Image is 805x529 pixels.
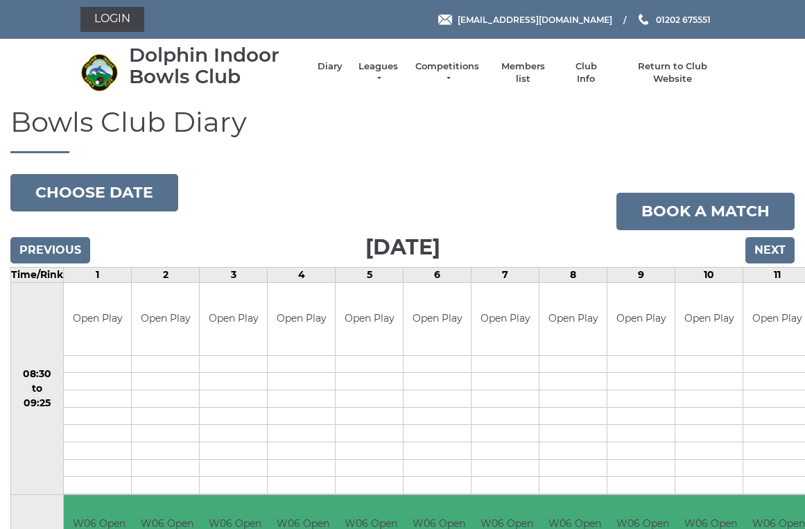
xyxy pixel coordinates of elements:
input: Previous [10,237,90,263]
td: 7 [471,267,539,282]
a: Book a match [616,193,795,230]
td: 10 [675,267,743,282]
span: 01202 675551 [656,14,711,24]
h1: Bowls Club Diary [10,107,795,153]
td: Open Play [336,283,403,356]
img: Email [438,15,452,25]
td: 3 [200,267,268,282]
a: Phone us 01202 675551 [637,13,711,26]
input: Next [745,237,795,263]
a: Club Info [566,60,606,85]
a: Login [80,7,144,32]
td: 8 [539,267,607,282]
td: Open Play [64,283,131,356]
a: Members list [494,60,552,85]
td: Open Play [132,283,199,356]
a: Diary [318,60,343,73]
img: Dolphin Indoor Bowls Club [80,53,119,92]
a: Return to Club Website [620,60,725,85]
td: Open Play [404,283,471,356]
img: Phone us [639,14,648,25]
a: Leagues [356,60,400,85]
td: 1 [64,267,132,282]
td: 5 [336,267,404,282]
div: Dolphin Indoor Bowls Club [129,44,304,87]
td: 08:30 to 09:25 [11,282,64,495]
td: Open Play [200,283,267,356]
a: Email [EMAIL_ADDRESS][DOMAIN_NAME] [438,13,612,26]
td: Time/Rink [11,267,64,282]
td: 4 [268,267,336,282]
td: Open Play [471,283,539,356]
td: 9 [607,267,675,282]
a: Competitions [414,60,481,85]
td: Open Play [539,283,607,356]
td: Open Play [675,283,743,356]
button: Choose date [10,174,178,211]
td: Open Play [607,283,675,356]
td: 6 [404,267,471,282]
td: Open Play [268,283,335,356]
span: [EMAIL_ADDRESS][DOMAIN_NAME] [458,14,612,24]
td: 2 [132,267,200,282]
